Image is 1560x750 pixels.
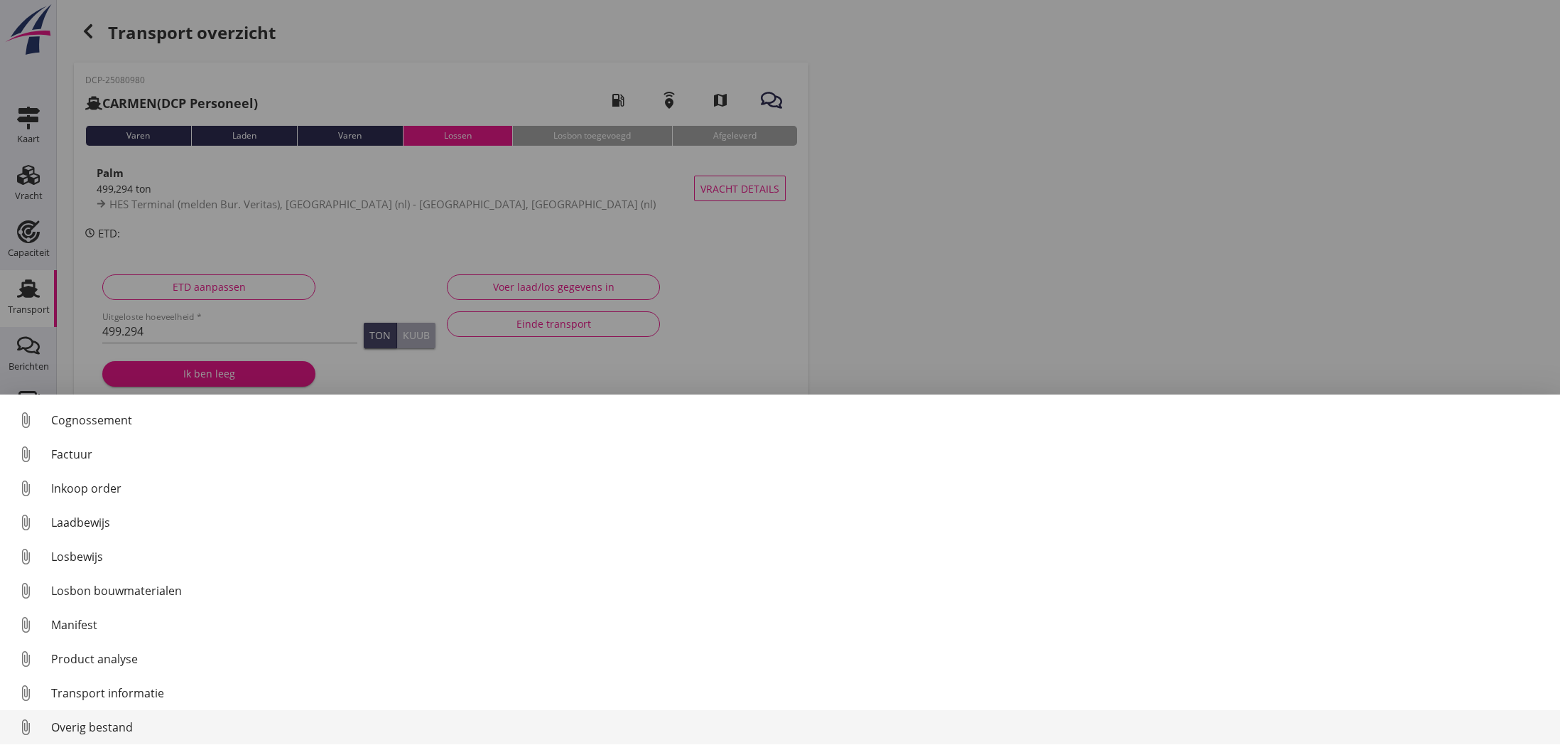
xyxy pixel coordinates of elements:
[51,514,1549,531] div: Laadbewijs
[51,650,1549,668] div: Product analyse
[14,477,37,500] i: attach_file
[51,616,1549,633] div: Manifest
[51,412,1549,429] div: Cognossement
[14,443,37,466] i: attach_file
[14,648,37,670] i: attach_file
[14,511,37,534] i: attach_file
[51,446,1549,463] div: Factuur
[51,480,1549,497] div: Inkoop order
[51,719,1549,736] div: Overig bestand
[14,614,37,636] i: attach_file
[14,716,37,739] i: attach_file
[51,582,1549,599] div: Losbon bouwmaterialen
[14,409,37,432] i: attach_file
[14,579,37,602] i: attach_file
[51,685,1549,702] div: Transport informatie
[14,682,37,705] i: attach_file
[51,548,1549,565] div: Losbewijs
[14,545,37,568] i: attach_file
